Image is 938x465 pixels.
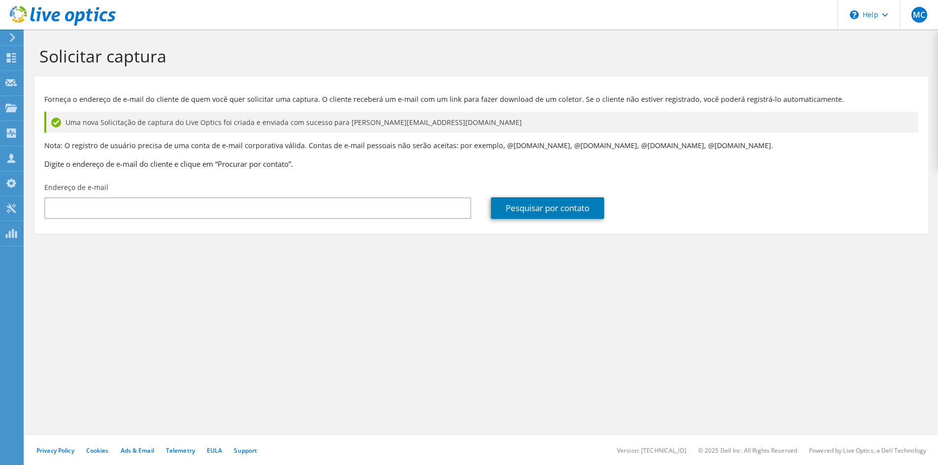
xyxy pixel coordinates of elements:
svg: \n [850,10,859,19]
label: Endereço de e-mail [44,183,108,192]
span: MC [911,7,927,23]
li: © 2025 Dell Inc. All Rights Reserved [698,446,797,455]
a: Telemetry [166,446,195,455]
a: Pesquisar por contato [491,197,604,219]
p: Forneça o endereço de e-mail do cliente de quem você quer solicitar uma captura. O cliente recebe... [44,94,918,105]
li: Powered by Live Optics, a Dell Technology [809,446,926,455]
li: Version: [TECHNICAL_ID] [617,446,686,455]
a: Privacy Policy [36,446,74,455]
h1: Solicitar captura [39,46,918,66]
span: Uma nova Solicitação de captura do Live Optics foi criada e enviada com sucesso para [PERSON_NAME... [65,117,522,128]
a: Cookies [86,446,109,455]
a: Support [234,446,257,455]
a: Ads & Email [121,446,154,455]
a: EULA [207,446,222,455]
h3: Digite o endereço de e-mail do cliente e clique em “Procurar por contato”. [44,158,918,169]
p: Nota: O registro de usuário precisa de uma conta de e-mail corporativa válida. Contas de e-mail p... [44,140,918,151]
